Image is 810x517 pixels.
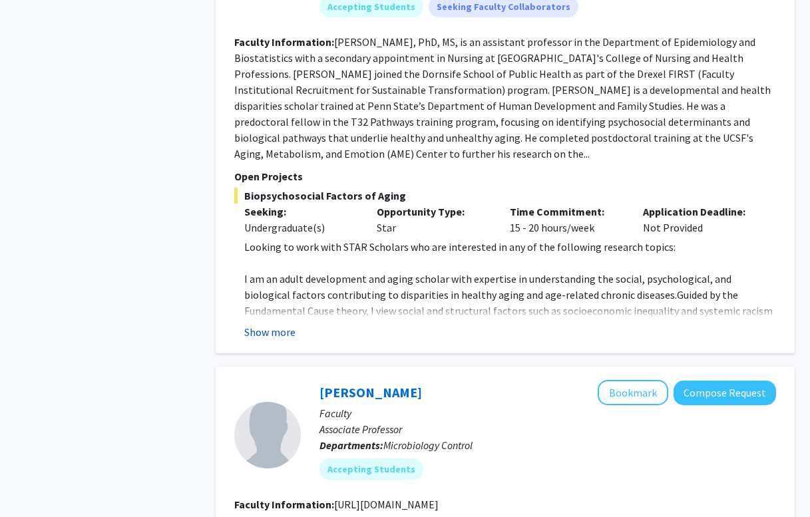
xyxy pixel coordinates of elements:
[319,438,383,452] b: Departments:
[377,204,490,220] p: Opportunity Type:
[234,168,776,184] p: Open Projects
[244,239,776,255] p: Looking to work with STAR Scholars who are interested in any of the following research topics:
[319,384,422,401] a: [PERSON_NAME]
[244,271,776,367] p: I am an adult development and aging scholar with expertise in understanding the social, psycholog...
[244,324,296,340] button: Show more
[643,204,756,220] p: Application Deadline:
[633,204,766,236] div: Not Provided
[383,438,473,452] span: Microbiology Control
[234,498,334,511] b: Faculty Information:
[319,458,423,480] mat-chip: Accepting Students
[319,421,776,437] p: Associate Professor
[334,498,439,511] fg-read-more: [URL][DOMAIN_NAME]
[598,380,668,405] button: Add Joris Beld to Bookmarks
[500,204,633,236] div: 15 - 20 hours/week
[510,204,623,220] p: Time Commitment:
[367,204,500,236] div: Star
[244,220,357,236] div: Undergraduate(s)
[10,457,57,507] iframe: Chat
[674,381,776,405] button: Compose Request to Joris Beld
[244,204,357,220] p: Seeking:
[319,405,776,421] p: Faculty
[234,35,771,160] fg-read-more: [PERSON_NAME], PhD, MS, is an assistant professor in the Department of Epidemiology and Biostatis...
[234,188,776,204] span: Biopsychosocial Factors of Aging
[234,35,334,49] b: Faculty Information:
